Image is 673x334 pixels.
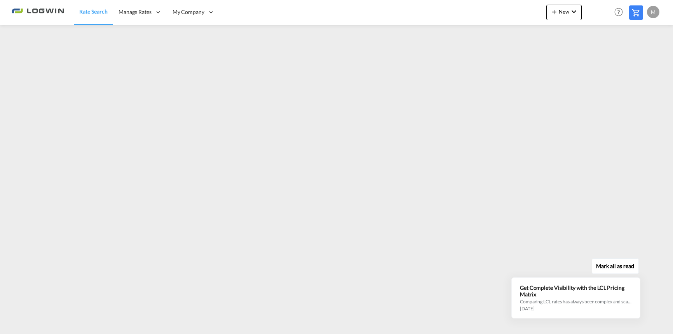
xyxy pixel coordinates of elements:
[546,5,582,20] button: icon-plus 400-fgNewicon-chevron-down
[549,7,559,16] md-icon: icon-plus 400-fg
[569,7,579,16] md-icon: icon-chevron-down
[173,8,204,16] span: My Company
[647,6,659,18] div: M
[119,8,152,16] span: Manage Rates
[612,5,629,19] div: Help
[549,9,579,15] span: New
[612,5,625,19] span: Help
[79,8,108,15] span: Rate Search
[12,3,64,21] img: 2761ae10d95411efa20a1f5e0282d2d7.png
